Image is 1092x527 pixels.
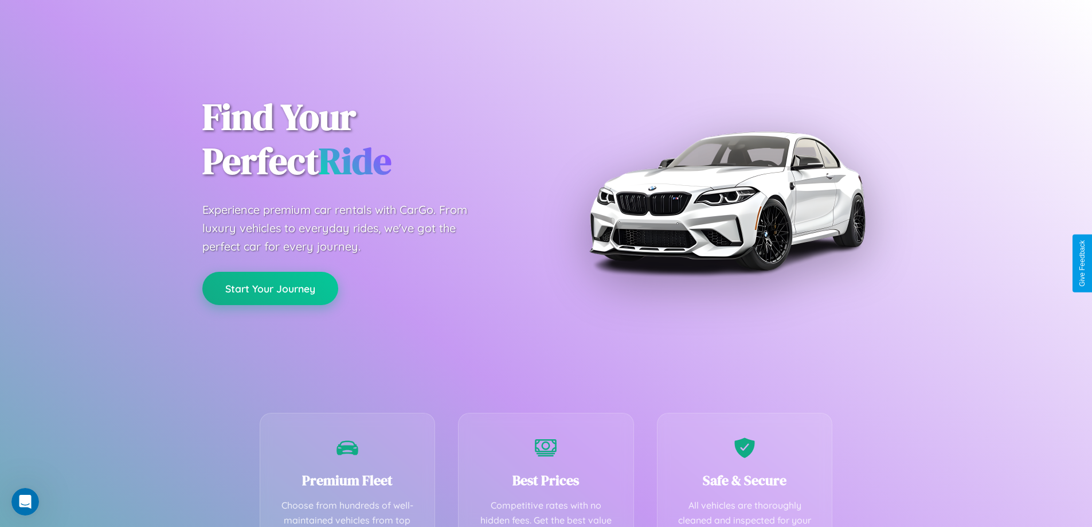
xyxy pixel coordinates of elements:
img: Premium BMW car rental vehicle [584,57,870,344]
button: Start Your Journey [202,272,338,305]
div: Give Feedback [1078,240,1086,287]
h3: Safe & Secure [675,471,815,490]
h3: Premium Fleet [277,471,418,490]
p: Experience premium car rentals with CarGo. From luxury vehicles to everyday rides, we've got the ... [202,201,489,256]
span: Ride [319,136,392,186]
h1: Find Your Perfect [202,95,529,184]
h3: Best Prices [476,471,616,490]
iframe: Intercom live chat [11,488,39,516]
